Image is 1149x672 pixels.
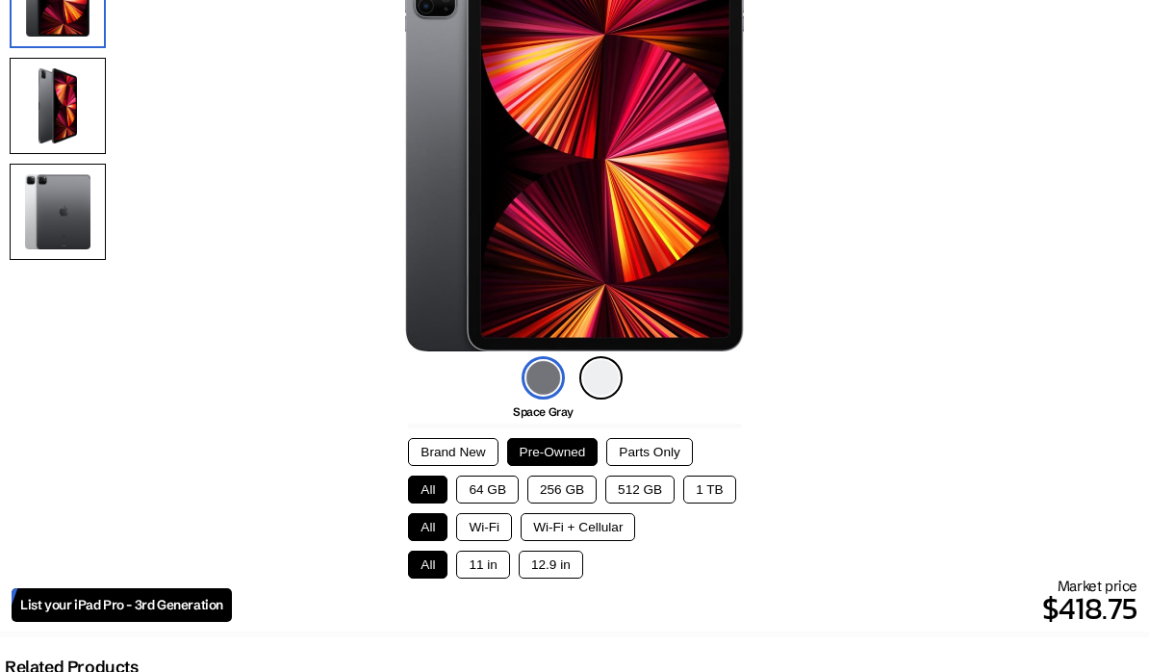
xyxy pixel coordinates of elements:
[408,476,447,504] button: All
[456,513,512,541] button: Wi-Fi
[579,356,623,400] img: silver-icon
[12,588,232,622] a: List your iPad Pro - 3rd Generation
[10,164,106,260] img: Using
[408,513,447,541] button: All
[232,585,1137,632] p: $418.75
[10,58,106,154] img: Side
[513,404,574,419] span: Space Gray
[519,551,583,579] button: 12.9 in
[605,476,675,504] button: 512 GB
[507,438,599,466] button: Pre-Owned
[522,356,565,400] img: space-gray-icon
[683,476,735,504] button: 1 TB
[408,438,498,466] button: Brand New
[527,476,597,504] button: 256 GB
[606,438,692,466] button: Parts Only
[20,597,223,613] span: List your iPad Pro - 3rd Generation
[521,513,635,541] button: Wi-Fi + Cellular
[456,476,519,504] button: 64 GB
[232,577,1137,632] div: Market price
[408,551,447,579] button: All
[456,551,509,579] button: 11 in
